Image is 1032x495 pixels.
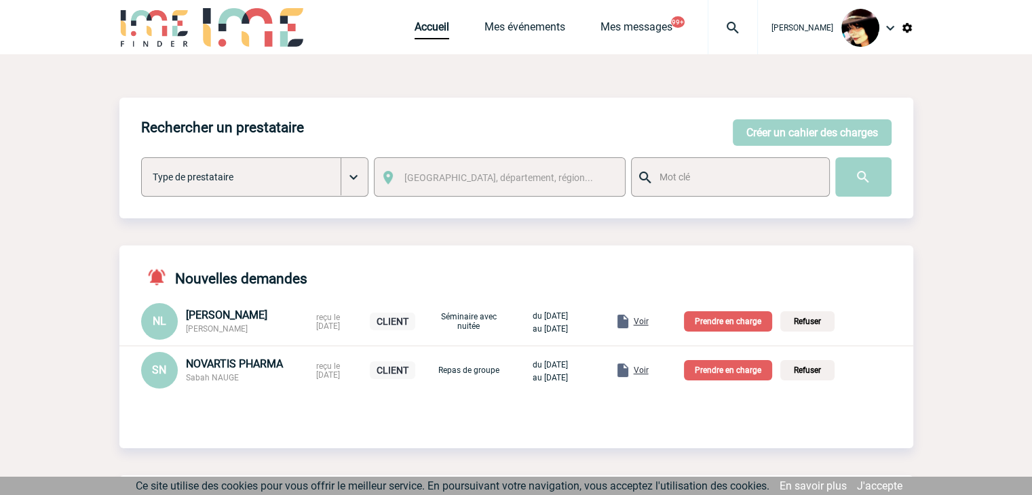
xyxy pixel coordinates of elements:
input: Submit [835,157,892,197]
p: Prendre en charge [684,360,772,380]
img: folder.png [615,313,631,330]
span: NOVARTIS PHARMA [186,357,283,370]
p: CLIENT [370,313,415,330]
p: CLIENT [370,361,415,379]
p: Prendre en charge [684,311,772,332]
p: Repas de groupe [435,365,503,375]
a: En savoir plus [780,479,847,492]
span: au [DATE] [533,373,568,382]
span: NL [153,315,166,328]
a: Voir [582,314,651,327]
a: J'accepte [857,479,902,492]
a: Mes événements [484,20,565,39]
img: notifications-active-24-px-r.png [147,267,175,287]
span: Sabah NAUGE [186,373,239,382]
a: Voir [582,363,651,376]
img: folder.png [615,362,631,378]
button: 99+ [671,16,685,28]
h4: Rechercher un prestataire [141,119,304,136]
span: reçu le [DATE] [316,361,340,380]
span: [GEOGRAPHIC_DATA], département, région... [404,172,593,183]
span: du [DATE] [533,360,568,370]
span: [PERSON_NAME] [186,309,267,321]
span: [PERSON_NAME] [186,324,248,334]
span: SN [152,363,166,376]
a: Mes messages [600,20,672,39]
p: Refuser [780,311,835,332]
span: du [DATE] [533,311,568,321]
span: reçu le [DATE] [316,313,340,331]
h4: Nouvelles demandes [141,267,307,287]
span: Voir [634,317,649,326]
p: Séminaire avec nuitée [435,312,503,331]
span: au [DATE] [533,324,568,334]
img: IME-Finder [119,8,190,47]
img: 101023-0.jpg [841,9,879,47]
p: Refuser [780,360,835,380]
span: [PERSON_NAME] [771,23,833,33]
a: Accueil [415,20,449,39]
span: Voir [634,365,649,375]
input: Mot clé [656,168,817,186]
span: Ce site utilise des cookies pour vous offrir le meilleur service. En poursuivant votre navigation... [136,479,769,492]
